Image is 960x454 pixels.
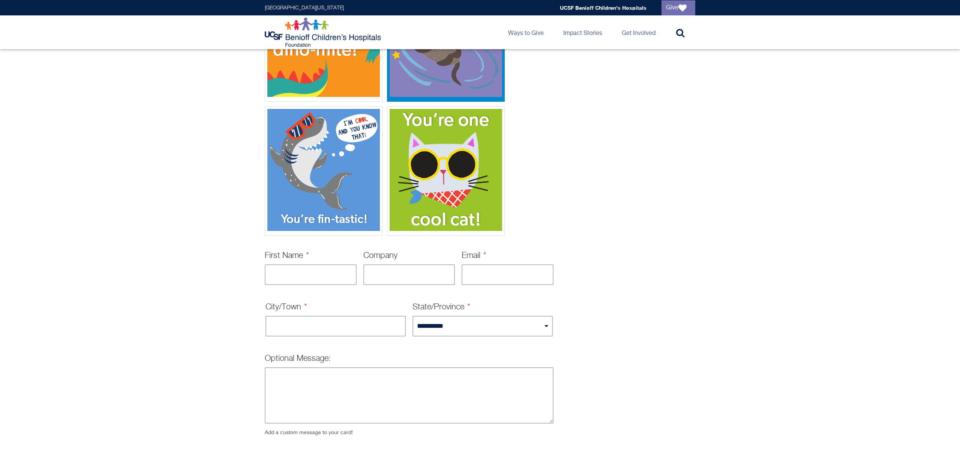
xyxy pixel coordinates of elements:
label: State/Province [412,303,470,311]
img: Cat [390,109,502,231]
div: Cat [387,106,505,236]
a: Impact Stories [557,15,608,49]
a: Give [661,0,695,15]
label: Company [363,252,397,260]
a: Ways to Give [502,15,550,49]
a: Get Involved [616,15,661,49]
div: Add a custom message to your card! [265,428,553,445]
a: [GEOGRAPHIC_DATA][US_STATE] [265,5,344,11]
div: Shark [265,106,382,236]
img: Shark [267,109,380,231]
label: City/Town [265,303,307,311]
label: First Name [265,252,309,260]
img: Logo for UCSF Benioff Children's Hospitals Foundation [265,17,383,47]
a: UCSF Benioff Children's Hospitals [560,5,646,11]
label: Email [462,252,486,260]
label: Optional Message: [265,354,331,363]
